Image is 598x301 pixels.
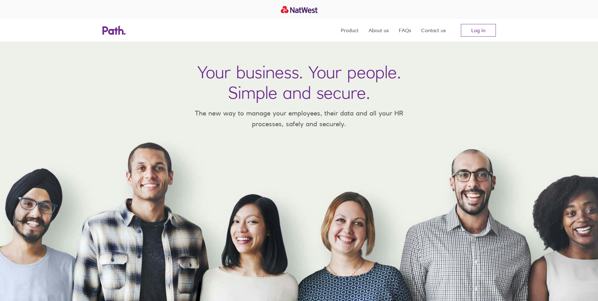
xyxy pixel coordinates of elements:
a: FAQs [399,19,411,42]
a: About us [369,19,389,42]
p: The new way to manage your employees, their data and all your HR processes, safely and securely. [186,108,413,129]
h1: Your business. Your people. Simple and secure. [197,62,401,103]
a: Product [341,19,358,42]
a: Contact us [421,19,446,42]
a: Log in [461,24,496,37]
